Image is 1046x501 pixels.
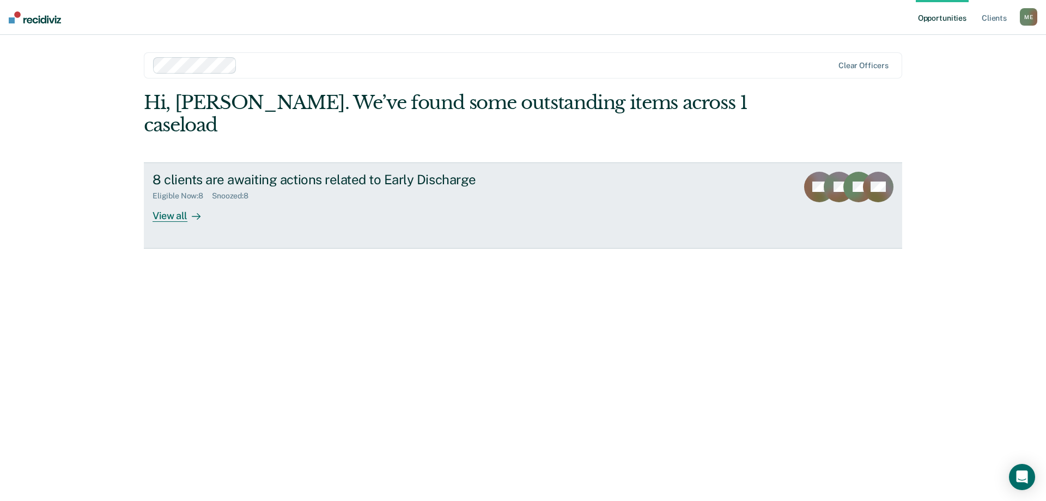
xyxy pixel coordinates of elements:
[144,92,751,136] div: Hi, [PERSON_NAME]. We’ve found some outstanding items across 1 caseload
[1020,8,1037,26] div: M E
[9,11,61,23] img: Recidiviz
[153,201,214,222] div: View all
[838,61,889,70] div: Clear officers
[144,162,902,249] a: 8 clients are awaiting actions related to Early DischargeEligible Now:8Snoozed:8View all
[153,172,535,188] div: 8 clients are awaiting actions related to Early Discharge
[153,191,212,201] div: Eligible Now : 8
[1020,8,1037,26] button: ME
[212,191,257,201] div: Snoozed : 8
[1009,464,1035,490] div: Open Intercom Messenger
